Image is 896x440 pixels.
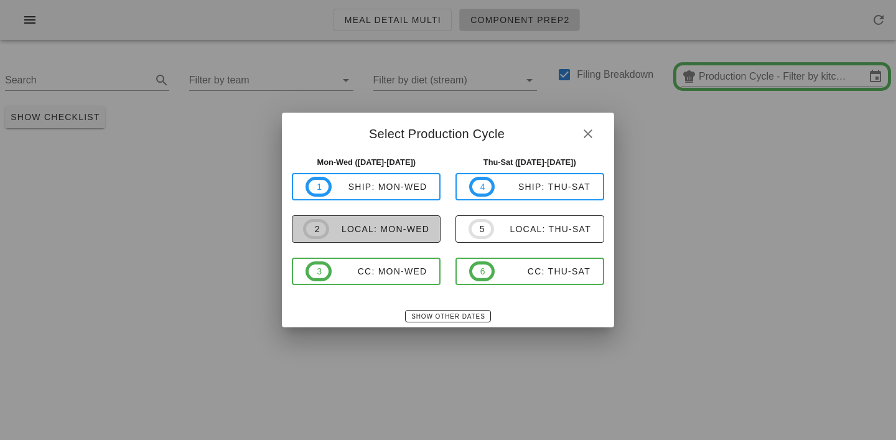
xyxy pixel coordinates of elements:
[329,224,429,234] div: local: Mon-Wed
[495,182,590,192] div: ship: Thu-Sat
[282,113,614,151] div: Select Production Cycle
[292,173,441,200] button: 1ship: Mon-Wed
[455,215,604,243] button: 5local: Thu-Sat
[316,264,321,278] span: 3
[455,258,604,285] button: 6CC: Thu-Sat
[480,264,485,278] span: 6
[332,266,427,276] div: CC: Mon-Wed
[332,182,427,192] div: ship: Mon-Wed
[316,180,321,194] span: 1
[292,258,441,285] button: 3CC: Mon-Wed
[317,157,416,167] strong: Mon-Wed ([DATE]-[DATE])
[479,222,484,236] span: 5
[292,215,441,243] button: 2local: Mon-Wed
[480,180,485,194] span: 4
[455,173,604,200] button: 4ship: Thu-Sat
[405,310,490,322] button: Show Other Dates
[495,266,590,276] div: CC: Thu-Sat
[314,222,319,236] span: 2
[411,313,485,320] span: Show Other Dates
[494,224,591,234] div: local: Thu-Sat
[483,157,576,167] strong: Thu-Sat ([DATE]-[DATE])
